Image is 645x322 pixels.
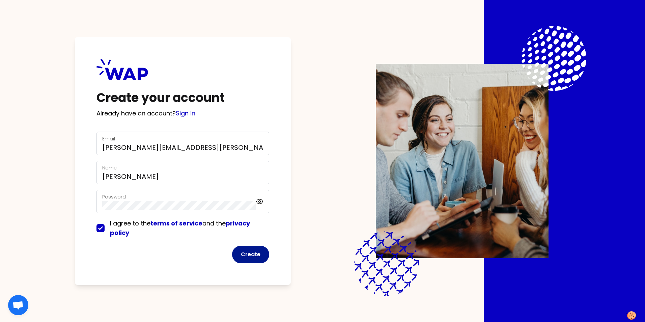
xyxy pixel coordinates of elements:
img: Description [376,64,549,258]
a: terms of service [150,219,202,227]
h1: Create your account [96,91,269,105]
span: I agree to the and the [110,219,250,237]
label: Password [102,193,126,200]
a: Sign in [176,109,195,117]
label: Email [102,135,115,142]
label: Name [102,164,117,171]
p: Already have an account? [96,109,269,118]
button: Create [232,246,269,263]
div: Open chat [8,295,28,315]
